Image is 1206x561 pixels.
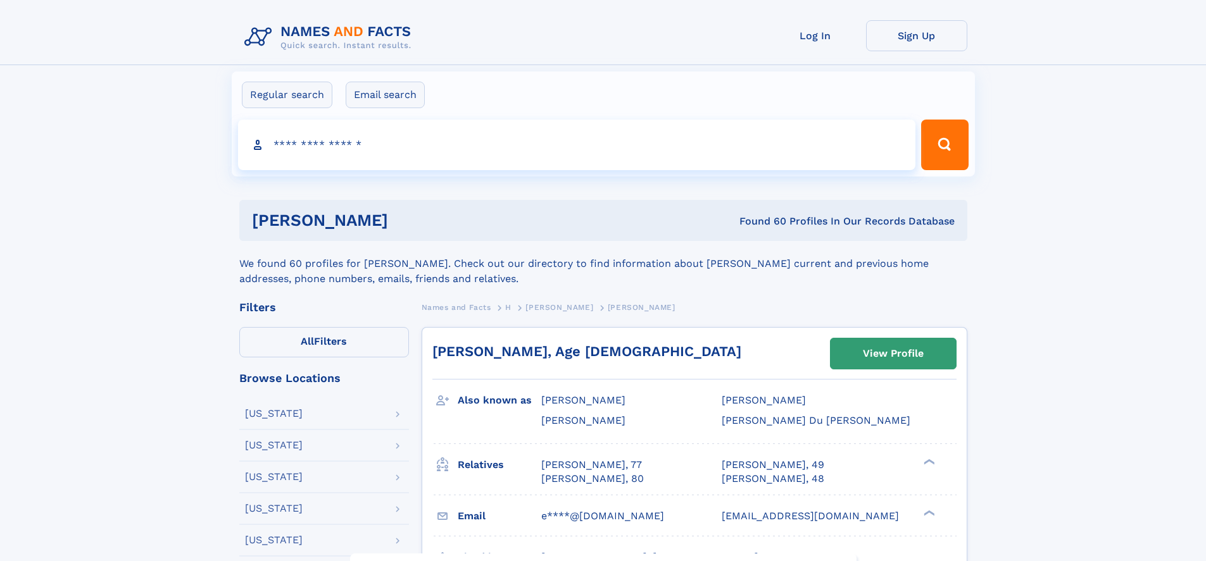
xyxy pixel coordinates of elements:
label: Email search [346,82,425,108]
div: [US_STATE] [245,535,303,545]
div: [US_STATE] [245,472,303,482]
span: H [505,303,512,312]
button: Search Button [921,120,968,170]
a: [PERSON_NAME], 77 [541,458,642,472]
div: View Profile [863,339,924,368]
span: [EMAIL_ADDRESS][DOMAIN_NAME] [722,510,899,522]
a: [PERSON_NAME], Age [DEMOGRAPHIC_DATA] [432,343,741,359]
span: [PERSON_NAME] [722,394,806,406]
div: [US_STATE] [245,503,303,514]
div: We found 60 profiles for [PERSON_NAME]. Check out our directory to find information about [PERSON... [239,241,967,287]
div: Filters [239,302,409,313]
a: View Profile [831,338,956,369]
h3: Email [458,505,541,527]
a: Names and Facts [422,299,491,315]
div: ❯ [920,457,936,465]
a: Sign Up [866,20,967,51]
h3: Also known as [458,390,541,411]
div: Browse Locations [239,373,409,384]
a: H [505,299,512,315]
div: [US_STATE] [245,440,303,450]
input: search input [238,120,916,170]
a: [PERSON_NAME], 49 [722,458,824,472]
span: [PERSON_NAME] [525,303,593,312]
a: Log In [765,20,866,51]
span: [PERSON_NAME] [541,414,625,426]
label: Regular search [242,82,332,108]
span: [PERSON_NAME] [541,394,625,406]
label: Filters [239,327,409,357]
span: [PERSON_NAME] Du [PERSON_NAME] [722,414,910,426]
span: All [301,335,314,347]
h3: Relatives [458,454,541,476]
h1: [PERSON_NAME] [252,213,564,228]
span: [PERSON_NAME] [608,303,675,312]
div: Found 60 Profiles In Our Records Database [563,214,955,228]
div: [US_STATE] [245,409,303,419]
div: ❯ [920,509,936,517]
a: [PERSON_NAME] [525,299,593,315]
a: [PERSON_NAME], 48 [722,472,824,486]
img: Logo Names and Facts [239,20,422,54]
a: [PERSON_NAME], 80 [541,472,644,486]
